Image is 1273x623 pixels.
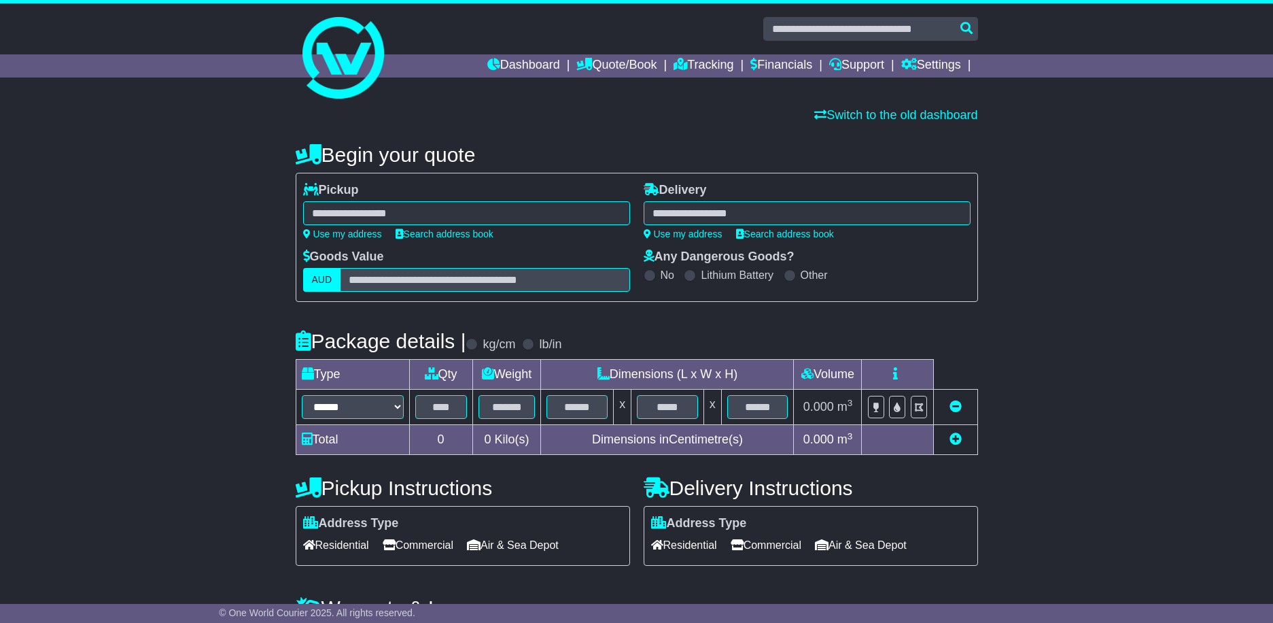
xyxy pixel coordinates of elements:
span: Residential [303,535,369,556]
span: Residential [651,535,717,556]
span: © One World Courier 2025. All rights reserved. [219,607,415,618]
h4: Warranty & Insurance [296,596,978,619]
label: Address Type [303,516,399,531]
a: Use my address [303,229,382,239]
h4: Package details | [296,330,466,352]
label: AUD [303,268,341,292]
label: Goods Value [303,250,384,265]
span: Commercial [731,535,801,556]
td: 0 [409,425,472,455]
span: 0 [484,433,491,446]
a: Quote/Book [576,54,657,78]
label: Lithium Battery [701,269,773,282]
label: Pickup [303,183,359,198]
td: x [703,390,721,425]
span: Air & Sea Depot [467,535,559,556]
sup: 3 [848,398,853,408]
span: 0.000 [803,433,834,446]
span: Commercial [383,535,453,556]
a: Tracking [674,54,733,78]
td: Total [296,425,409,455]
a: Support [829,54,884,78]
td: Qty [409,360,472,390]
a: Switch to the old dashboard [814,108,977,122]
a: Dashboard [487,54,560,78]
a: Remove this item [949,400,962,414]
td: Dimensions in Centimetre(s) [541,425,794,455]
a: Search address book [736,229,834,239]
label: Any Dangerous Goods? [644,250,795,265]
a: Search address book [396,229,493,239]
label: lb/in [539,337,561,352]
a: Settings [901,54,961,78]
td: x [614,390,631,425]
h4: Delivery Instructions [644,477,978,499]
label: Delivery [644,183,707,198]
h4: Begin your quote [296,144,978,166]
span: m [837,433,853,446]
a: Add new item [949,433,962,446]
a: Use my address [644,229,722,239]
span: 0.000 [803,400,834,414]
label: kg/cm [483,337,515,352]
td: Kilo(s) [472,425,541,455]
h4: Pickup Instructions [296,477,630,499]
span: Air & Sea Depot [815,535,907,556]
span: m [837,400,853,414]
a: Financials [750,54,812,78]
td: Dimensions (L x W x H) [541,360,794,390]
label: Address Type [651,516,747,531]
label: Other [801,269,828,282]
td: Weight [472,360,541,390]
sup: 3 [848,431,853,441]
td: Type [296,360,409,390]
td: Volume [794,360,862,390]
label: No [661,269,674,282]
